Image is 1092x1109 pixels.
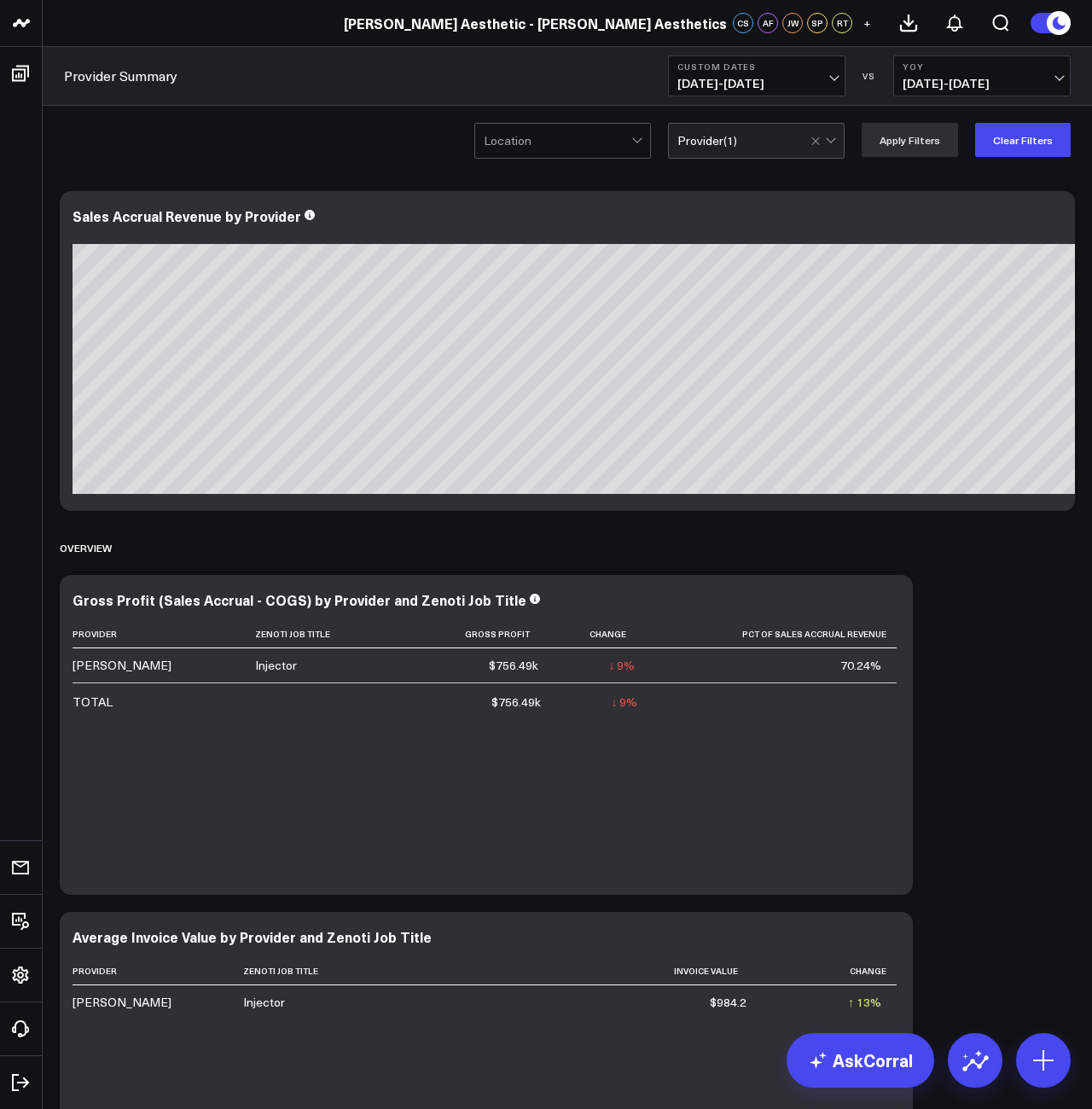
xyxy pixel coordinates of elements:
div: TOTAL [73,694,113,711]
div: RT [832,13,852,33]
th: Provider [73,957,243,985]
th: Zenoti Job Title [255,620,413,648]
div: JW [782,13,803,33]
div: AF [758,13,778,33]
th: Provider [73,620,255,648]
div: $756.49k [489,657,538,674]
a: AskCorral [787,1033,934,1088]
div: VS [854,71,885,81]
div: ↓ 9% [611,694,637,711]
th: Change [554,620,650,648]
div: CS [733,13,753,33]
th: Invoice Value [518,957,762,985]
th: Change [762,957,897,985]
div: $756.49k [491,694,541,711]
div: 70.24% [840,657,881,674]
th: Zenoti Job Title [243,957,518,985]
button: YoY[DATE]-[DATE] [893,55,1071,96]
div: Injector [255,657,297,674]
span: [DATE] - [DATE] [903,77,1061,90]
div: Overview [60,528,112,567]
div: Sales Accrual Revenue by Provider [73,206,301,225]
button: Custom Dates[DATE]-[DATE] [668,55,845,96]
th: Pct Of Sales Accrual Revenue [650,620,897,648]
div: Provider ( 1 ) [677,134,737,148]
div: Gross Profit (Sales Accrual - COGS) by Provider and Zenoti Job Title [73,590,526,609]
div: ↑ 13% [848,994,881,1011]
span: [DATE] - [DATE] [677,77,836,90]
span: + [863,17,871,29]
div: [PERSON_NAME] [73,657,171,674]
a: [PERSON_NAME] Aesthetic - [PERSON_NAME] Aesthetics [344,14,727,32]
div: SP [807,13,828,33]
div: ↓ 9% [608,657,635,674]
a: Provider Summary [64,67,177,85]
b: YoY [903,61,1061,72]
div: Injector [243,994,285,1011]
button: Clear Filters [975,123,1071,157]
div: Average Invoice Value by Provider and Zenoti Job Title [73,927,432,946]
b: Custom Dates [677,61,836,72]
div: $984.2 [710,994,746,1011]
th: Gross Profit [413,620,555,648]
button: + [857,13,877,33]
div: [PERSON_NAME] [73,994,171,1011]
button: Apply Filters [862,123,958,157]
